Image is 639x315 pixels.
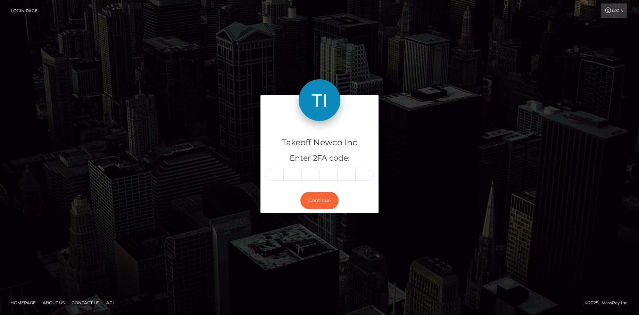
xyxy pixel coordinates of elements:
[40,297,67,308] a: About Us
[11,3,38,18] a: Login Page
[69,297,102,308] a: Contact Us
[103,297,117,308] a: API
[585,299,634,307] div: © 2025 , MassPay Inc.
[8,297,39,308] a: Homepage
[601,3,627,18] a: Login
[300,192,339,209] button: Continue
[266,137,373,149] h4: Takeoff Newco Inc
[266,153,373,164] h5: Enter 2FA code:
[299,79,340,121] img: Takeoff Newco Inc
